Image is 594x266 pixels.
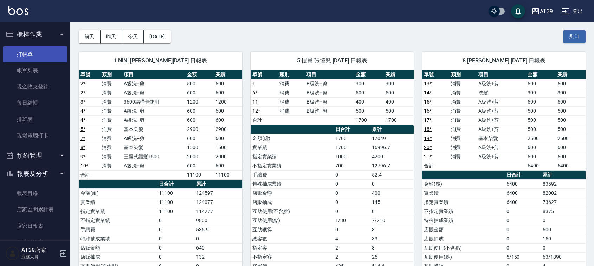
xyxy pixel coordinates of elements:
[354,115,384,125] td: 1700
[354,97,384,106] td: 400
[122,97,186,106] td: 3600結構卡使用
[214,97,242,106] td: 1200
[541,225,586,234] td: 600
[194,225,242,234] td: 535.9
[122,79,186,88] td: A級洗+剪
[334,188,370,198] td: 0
[185,143,214,152] td: 1500
[384,97,414,106] td: 400
[79,234,157,243] td: 特殊抽成業績
[79,70,100,79] th: 單號
[449,97,476,106] td: 消費
[370,234,414,243] td: 33
[100,152,122,161] td: 消費
[214,79,242,88] td: 500
[422,207,504,216] td: 不指定實業績
[370,179,414,188] td: 0
[422,243,504,252] td: 互助使用(不含點)
[556,161,586,170] td: 6400
[477,88,526,97] td: 洗髮
[541,188,586,198] td: 82002
[305,70,354,79] th: 項目
[334,170,370,179] td: 0
[194,216,242,225] td: 9800
[100,115,122,125] td: 消費
[449,115,476,125] td: 消費
[541,234,586,243] td: 150
[449,88,476,97] td: 消費
[185,170,214,179] td: 11100
[526,134,556,143] td: 2500
[185,115,214,125] td: 600
[449,125,476,134] td: 消費
[122,30,144,43] button: 今天
[3,185,67,201] a: 報表目錄
[305,97,354,106] td: B級洗+剪
[334,198,370,207] td: 0
[370,252,414,261] td: 25
[3,79,67,95] a: 現金收支登錄
[422,179,504,188] td: 金額(虛)
[79,170,100,179] td: 合計
[21,247,57,254] h5: AT39店家
[100,143,122,152] td: 消費
[477,106,526,115] td: A級洗+剪
[354,88,384,97] td: 500
[354,70,384,79] th: 金額
[334,161,370,170] td: 700
[157,216,194,225] td: 0
[370,143,414,152] td: 16996.7
[370,198,414,207] td: 145
[505,179,541,188] td: 6400
[422,234,504,243] td: 店販抽成
[194,198,242,207] td: 124077
[556,70,586,79] th: 業績
[422,225,504,234] td: 店販金額
[3,46,67,62] a: 打帳單
[526,70,556,79] th: 金額
[370,134,414,143] td: 17049
[157,234,194,243] td: 0
[214,115,242,125] td: 600
[122,143,186,152] td: 基本染髮
[122,115,186,125] td: A級洗+剪
[251,225,334,234] td: 互助獲得
[251,198,334,207] td: 店販抽成
[541,216,586,225] td: 0
[185,70,214,79] th: 金額
[79,252,157,261] td: 店販抽成
[370,243,414,252] td: 8
[334,243,370,252] td: 2
[384,79,414,88] td: 300
[556,125,586,134] td: 500
[334,252,370,261] td: 2
[3,111,67,127] a: 排班表
[3,234,67,250] a: 互助日報表
[3,218,67,234] a: 店家日報表
[278,97,305,106] td: 消費
[505,234,541,243] td: 0
[541,207,586,216] td: 8375
[251,70,414,125] table: a dense table
[214,161,242,170] td: 600
[370,125,414,134] th: 累計
[505,252,541,261] td: 5/150
[122,134,186,143] td: A級洗+剪
[334,134,370,143] td: 1700
[3,62,67,79] a: 帳單列表
[251,115,278,125] td: 合計
[100,161,122,170] td: 消費
[334,225,370,234] td: 0
[305,88,354,97] td: B級洗+剪
[449,106,476,115] td: 消費
[556,143,586,152] td: 600
[477,70,526,79] th: 項目
[505,216,541,225] td: 0
[3,146,67,165] button: 預約管理
[334,216,370,225] td: 1/30
[214,70,242,79] th: 業績
[157,198,194,207] td: 11100
[79,70,242,180] table: a dense table
[334,152,370,161] td: 1000
[477,97,526,106] td: A級洗+剪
